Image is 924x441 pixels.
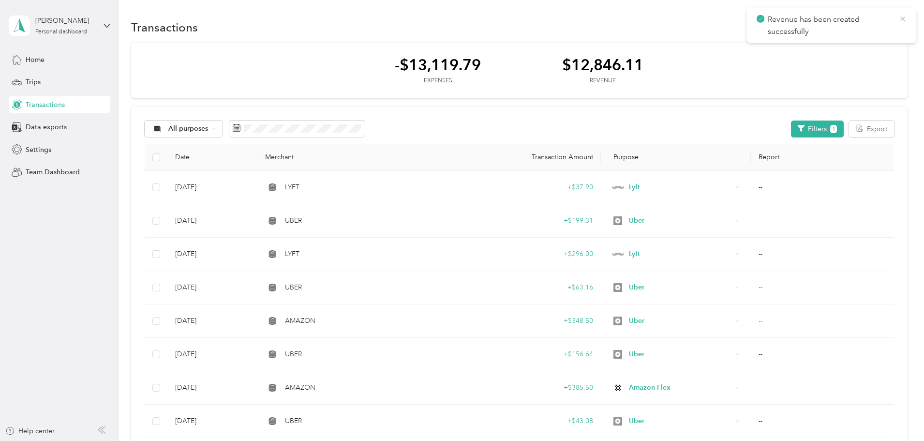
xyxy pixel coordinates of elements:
span: LYFT [285,182,299,193]
h1: Transactions [131,22,198,32]
span: LYFT [285,249,299,259]
td: [DATE] [167,238,257,271]
button: Filters1 [791,121,844,137]
span: Lyft [629,182,732,193]
span: UBER [285,416,302,426]
img: Legacy Icon [Uber] [613,350,622,359]
span: Uber [629,282,732,293]
span: Settings [26,145,51,155]
span: UBER [285,282,302,293]
div: Personal dashboard [35,29,87,35]
span: Transactions [26,100,65,110]
p: Revenue has been created successfully [768,14,892,37]
img: Legacy Icon [Uber] [613,216,622,225]
td: -- [751,405,894,438]
span: Team Dashboard [26,167,80,177]
td: -- [751,204,894,238]
td: [DATE] [167,338,257,371]
span: Trips [26,77,41,87]
div: + $199.31 [480,215,593,226]
div: + $296.00 [480,249,593,259]
td: [DATE] [167,304,257,338]
span: Home [26,55,45,65]
span: Lyft [629,249,732,259]
img: Legacy Icon [Lyft] [612,186,624,189]
td: [DATE] [167,204,257,238]
img: Legacy Icon [Lyft] [612,253,624,256]
span: Amazon Flex [629,382,732,393]
div: + $43.08 [480,416,593,426]
iframe: Everlance-gr Chat Button Frame [870,387,924,441]
span: All purposes [168,125,209,132]
span: Uber [629,416,732,426]
div: + $37.90 [480,182,593,193]
div: -$13,119.79 [395,56,481,73]
img: Legacy Icon [Uber] [613,317,622,325]
td: -- [751,271,894,304]
span: Uber [629,316,732,326]
td: -- [751,371,894,405]
span: UBER [285,349,302,360]
button: Export [849,121,894,137]
span: Uber [629,349,732,360]
td: [DATE] [167,371,257,405]
th: Merchant [257,144,472,171]
td: [DATE] [167,271,257,304]
td: [DATE] [167,171,257,204]
td: -- [751,171,894,204]
span: AMAZON [285,382,315,393]
div: [PERSON_NAME] [35,15,96,26]
span: AMAZON [285,316,315,326]
div: $12,846.11 [562,56,643,73]
button: Help center [5,426,55,436]
img: Legacy Icon [Uber] [613,283,622,292]
span: Data exports [26,122,67,132]
span: Uber [629,215,732,226]
div: + $385.50 [480,382,593,393]
td: -- [751,238,894,271]
div: + $348.50 [480,316,593,326]
td: [DATE] [167,405,257,438]
td: -- [751,338,894,371]
div: + $63.16 [480,282,593,293]
div: + $156.64 [480,349,593,360]
span: 1 [830,125,837,133]
th: Transaction Amount [472,144,601,171]
span: UBER [285,215,302,226]
img: Legacy Icon [Uber] [613,417,622,426]
div: Revenue [562,76,643,85]
div: Expenses [395,76,481,85]
th: Report [751,144,894,171]
th: Date [167,144,257,171]
td: -- [751,304,894,338]
span: Purpose [609,153,639,161]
